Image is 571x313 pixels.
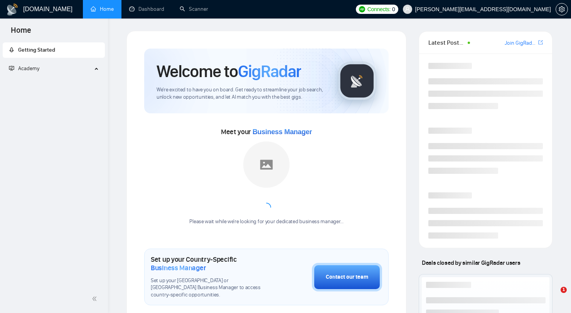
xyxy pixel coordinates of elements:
[3,42,105,58] li: Getting Started
[556,3,568,15] button: setting
[221,128,312,136] span: Meet your
[9,65,39,72] span: Academy
[538,39,543,46] a: export
[151,277,273,299] span: Set up your [GEOGRAPHIC_DATA] or [GEOGRAPHIC_DATA] Business Manager to access country-specific op...
[6,3,19,16] img: logo
[338,62,376,100] img: gigradar-logo.png
[556,6,568,12] span: setting
[92,295,99,303] span: double-left
[359,6,365,12] img: upwork-logo.png
[91,6,114,12] a: homeHome
[157,86,325,101] span: We're excited to have you on board. Get ready to streamline your job search, unlock new opportuni...
[151,255,273,272] h1: Set up your Country-Specific
[428,38,465,47] span: Latest Posts from the GigRadar Community
[556,6,568,12] a: setting
[367,5,391,13] span: Connects:
[561,287,567,293] span: 1
[261,202,272,213] span: loading
[180,6,208,12] a: searchScanner
[9,47,14,52] span: rocket
[312,263,382,291] button: Contact our team
[405,7,410,12] span: user
[18,65,39,72] span: Academy
[419,256,523,269] span: Deals closed by similar GigRadar users
[18,47,55,53] span: Getting Started
[243,141,290,188] img: placeholder.png
[129,6,164,12] a: dashboardDashboard
[185,218,348,225] div: Please wait while we're looking for your dedicated business manager...
[9,66,14,71] span: fund-projection-screen
[538,39,543,45] span: export
[392,5,395,13] span: 0
[157,61,301,82] h1: Welcome to
[151,264,206,272] span: Business Manager
[545,287,563,305] iframe: Intercom live chat
[326,273,368,281] div: Contact our team
[5,25,37,41] span: Home
[238,61,301,82] span: GigRadar
[505,39,537,47] a: Join GigRadar Slack Community
[253,128,312,136] span: Business Manager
